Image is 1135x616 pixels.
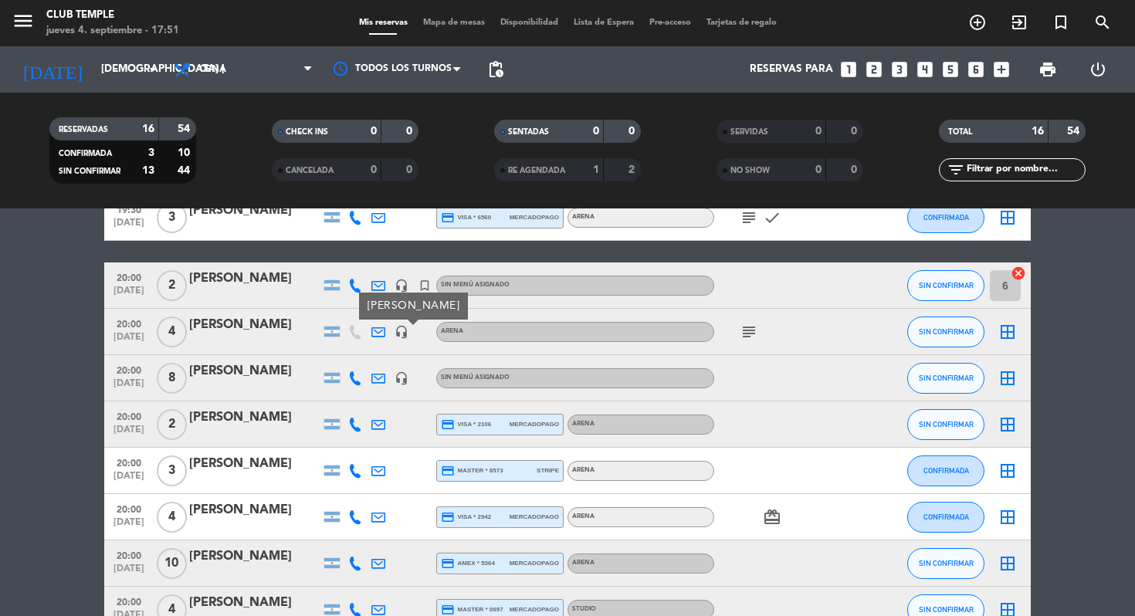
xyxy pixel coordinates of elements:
[919,420,974,428] span: SIN CONFIRMAR
[441,328,463,334] span: ARENA
[441,418,491,432] span: visa * 2106
[189,269,320,289] div: [PERSON_NAME]
[966,59,986,80] i: looks_6
[998,462,1017,480] i: border_all
[907,502,984,533] button: CONFIRMADA
[142,165,154,176] strong: 13
[110,286,148,303] span: [DATE]
[1093,13,1112,32] i: search
[968,13,987,32] i: add_circle_outline
[998,208,1017,227] i: border_all
[510,212,559,222] span: mercadopago
[441,464,503,478] span: master * 8573
[537,465,559,476] span: stripe
[441,418,455,432] i: credit_card
[157,363,187,394] span: 8
[110,268,148,286] span: 20:00
[157,316,187,347] span: 4
[286,167,334,174] span: CANCELADA
[593,126,599,137] strong: 0
[371,126,377,137] strong: 0
[142,124,154,134] strong: 16
[178,147,193,158] strong: 10
[189,315,320,335] div: [PERSON_NAME]
[395,279,408,293] i: headset_mic
[510,419,559,429] span: mercadopago
[907,202,984,233] button: CONFIRMADA
[907,270,984,301] button: SIN CONFIRMAR
[441,510,491,524] span: visa * 2942
[189,361,320,381] div: [PERSON_NAME]
[144,60,162,79] i: arrow_drop_down
[998,323,1017,341] i: border_all
[110,499,148,517] span: 20:00
[572,513,595,520] span: ARENA
[642,19,699,27] span: Pre-acceso
[359,293,468,320] div: [PERSON_NAME]
[851,126,860,137] strong: 0
[395,325,408,339] i: headset_mic
[189,593,320,613] div: [PERSON_NAME]
[815,164,822,175] strong: 0
[740,208,758,227] i: subject
[1032,126,1044,137] strong: 16
[286,128,328,136] span: CHECK INS
[1010,13,1028,32] i: exit_to_app
[919,559,974,567] span: SIN CONFIRMAR
[998,508,1017,526] i: border_all
[110,471,148,489] span: [DATE]
[110,517,148,535] span: [DATE]
[815,126,822,137] strong: 0
[110,425,148,442] span: [DATE]
[493,19,566,27] span: Disponibilidad
[593,164,599,175] strong: 1
[572,560,595,566] span: ARENA
[965,161,1085,178] input: Filtrar por nombre...
[441,510,455,524] i: credit_card
[110,564,148,581] span: [DATE]
[406,126,415,137] strong: 0
[110,360,148,378] span: 20:00
[940,59,961,80] i: looks_5
[1038,60,1057,79] span: print
[406,164,415,175] strong: 0
[110,592,148,610] span: 20:00
[441,211,491,225] span: visa * 6560
[750,63,833,76] span: Reservas para
[110,314,148,332] span: 20:00
[157,202,187,233] span: 3
[699,19,784,27] span: Tarjetas de regalo
[998,415,1017,434] i: border_all
[189,408,320,428] div: [PERSON_NAME]
[572,214,595,220] span: ARENA
[628,164,638,175] strong: 2
[508,128,549,136] span: SENTADAS
[510,558,559,568] span: mercadopago
[1067,126,1082,137] strong: 54
[441,374,510,381] span: Sin menú asignado
[919,281,974,289] span: SIN CONFIRMAR
[441,211,455,225] i: credit_card
[157,270,187,301] span: 2
[991,59,1011,80] i: add_box
[508,167,565,174] span: RE AGENDADA
[189,547,320,567] div: [PERSON_NAME]
[157,409,187,440] span: 2
[178,124,193,134] strong: 54
[919,605,974,614] span: SIN CONFIRMAR
[948,128,972,136] span: TOTAL
[919,374,974,382] span: SIN CONFIRMAR
[907,455,984,486] button: CONFIRMADA
[12,52,93,86] i: [DATE]
[59,168,120,175] span: SIN CONFIRMAR
[998,369,1017,388] i: border_all
[157,502,187,533] span: 4
[59,150,112,157] span: CONFIRMADA
[730,167,770,174] span: NO SHOW
[441,282,510,288] span: Sin menú asignado
[157,455,187,486] span: 3
[189,201,320,221] div: [PERSON_NAME]
[572,467,595,473] span: ARENA
[418,279,432,293] i: turned_in_not
[110,200,148,218] span: 19:30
